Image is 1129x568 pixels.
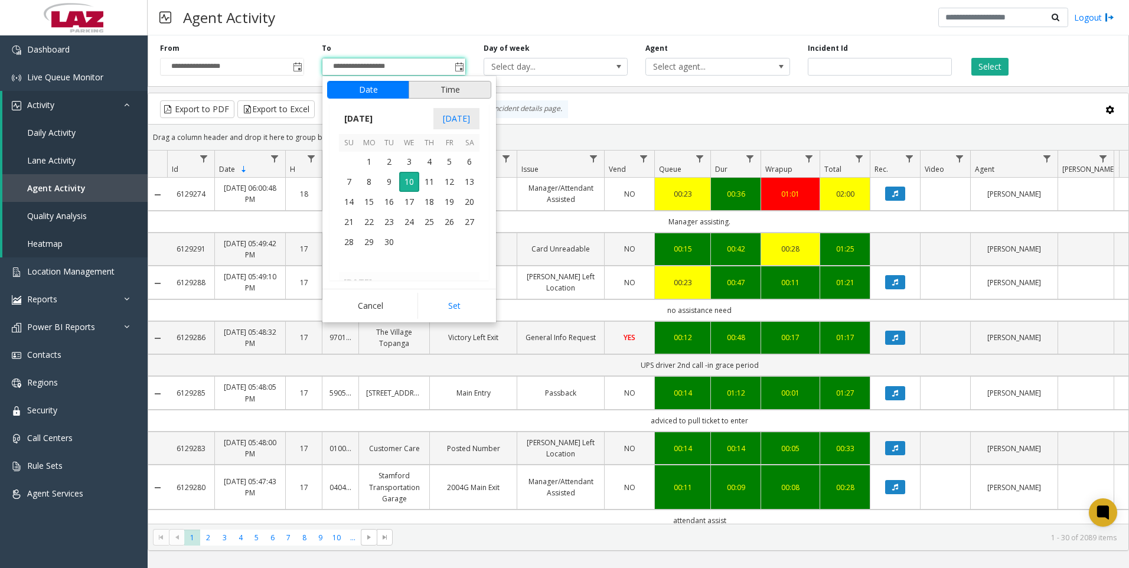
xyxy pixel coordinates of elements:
[952,151,968,167] a: Video Filter Menu
[322,43,331,54] label: To
[27,238,63,249] span: Heatmap
[459,212,479,232] span: 27
[827,277,863,288] a: 01:21
[827,443,863,454] a: 00:33
[359,212,379,232] td: Monday, September 22, 2025
[768,277,813,288] a: 00:11
[715,164,727,174] span: Dur
[293,188,315,200] a: 18
[801,151,817,167] a: Wrapup Filter Menu
[293,387,315,399] a: 17
[439,192,459,212] td: Friday, September 19, 2025
[768,188,813,200] div: 01:01
[366,470,422,504] a: Stamford Transportation Garage
[439,172,459,192] span: 12
[718,277,753,288] a: 00:47
[718,482,753,493] a: 00:09
[12,462,21,471] img: 'icon'
[296,530,312,546] span: Page 8
[148,279,167,288] a: Collapse Details
[339,110,378,128] span: [DATE]
[768,332,813,343] a: 00:17
[439,212,459,232] td: Friday, September 26, 2025
[379,212,399,232] span: 23
[612,277,647,288] a: NO
[359,134,379,152] th: Mo
[174,277,207,288] a: 6129288
[459,172,479,192] td: Saturday, September 13, 2025
[148,334,167,343] a: Collapse Details
[409,81,491,99] button: Time tab
[219,164,235,174] span: Date
[662,188,703,200] a: 00:23
[177,3,281,32] h3: Agent Activity
[366,443,422,454] a: Customer Care
[768,387,813,399] a: 00:01
[160,100,234,118] button: Export to PDF
[239,165,249,174] span: Sortable
[808,43,848,54] label: Incident Id
[662,387,703,399] a: 00:14
[419,192,439,212] td: Thursday, September 18, 2025
[419,134,439,152] th: Th
[379,192,399,212] td: Tuesday, September 16, 2025
[452,58,465,75] span: Toggle popup
[439,152,459,172] td: Friday, September 5, 2025
[364,533,374,542] span: Go to the next page
[419,212,439,232] td: Thursday, September 25, 2025
[366,327,422,349] a: The Village Topanga
[12,295,21,305] img: 'icon'
[359,192,379,212] span: 15
[439,152,459,172] span: 5
[27,432,73,443] span: Call Centers
[459,152,479,172] span: 6
[433,108,479,129] span: [DATE]
[612,243,647,254] a: NO
[524,476,597,498] a: Manager/Attendant Assisted
[692,151,708,167] a: Queue Filter Menu
[827,332,863,343] a: 01:17
[329,443,351,454] a: 010016
[524,387,597,399] a: Passback
[359,152,379,172] span: 1
[1074,11,1114,24] a: Logout
[718,188,753,200] div: 00:36
[359,152,379,172] td: Monday, September 1, 2025
[12,434,21,443] img: 'icon'
[339,192,359,212] td: Sunday, September 14, 2025
[768,443,813,454] div: 00:05
[768,482,813,493] a: 00:08
[222,381,278,404] a: [DATE] 05:48:05 PM
[329,332,351,343] a: 970166
[329,387,351,399] a: 590568
[222,238,278,260] a: [DATE] 05:49:42 PM
[222,476,278,498] a: [DATE] 05:47:43 PM
[612,387,647,399] a: NO
[174,332,207,343] a: 6129286
[718,332,753,343] div: 00:48
[827,482,863,493] a: 00:28
[379,232,399,252] span: 30
[768,243,813,254] div: 00:28
[148,483,167,492] a: Collapse Details
[827,243,863,254] div: 01:25
[662,277,703,288] a: 00:23
[662,243,703,254] div: 00:15
[978,443,1050,454] a: [PERSON_NAME]
[851,151,867,167] a: Total Filter Menu
[359,232,379,252] span: 29
[419,192,439,212] span: 18
[379,172,399,192] td: Tuesday, September 9, 2025
[2,230,148,257] a: Heatmap
[718,443,753,454] div: 00:14
[586,151,602,167] a: Issue Filter Menu
[419,152,439,172] td: Thursday, September 4, 2025
[293,482,315,493] a: 17
[12,323,21,332] img: 'icon'
[249,530,265,546] span: Page 5
[327,293,414,319] button: Cancel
